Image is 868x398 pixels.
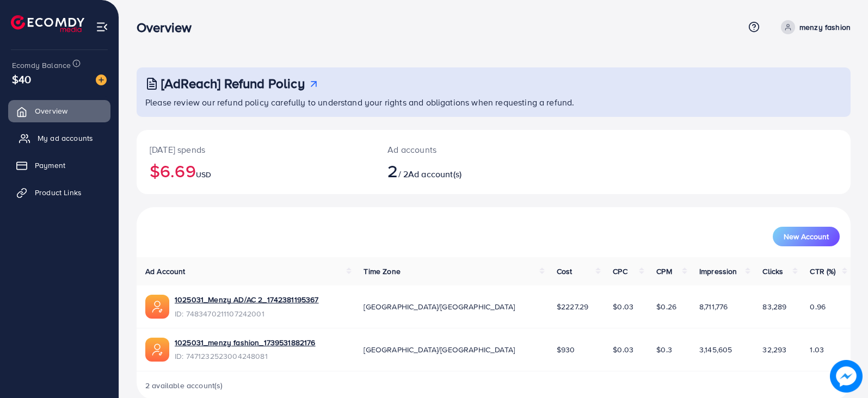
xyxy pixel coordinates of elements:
[96,21,108,33] img: menu
[38,133,93,144] span: My ad accounts
[762,266,783,277] span: Clicks
[175,351,316,362] span: ID: 7471232523004248081
[830,360,863,393] img: image
[557,301,588,312] span: $2227.29
[613,344,633,355] span: $0.03
[613,266,627,277] span: CPC
[773,227,840,246] button: New Account
[557,344,575,355] span: $930
[699,344,732,355] span: 3,145,605
[12,60,71,71] span: Ecomdy Balance
[364,266,400,277] span: Time Zone
[8,100,110,122] a: Overview
[699,266,737,277] span: Impression
[145,338,169,362] img: ic-ads-acc.e4c84228.svg
[810,301,826,312] span: 0.96
[656,344,672,355] span: $0.3
[145,380,223,391] span: 2 available account(s)
[8,127,110,149] a: My ad accounts
[762,301,786,312] span: 83,289
[8,154,110,176] a: Payment
[8,182,110,203] a: Product Links
[96,74,107,85] img: image
[145,295,169,319] img: ic-ads-acc.e4c84228.svg
[784,233,829,240] span: New Account
[145,96,844,109] p: Please review our refund policy carefully to understand your rights and obligations when requesti...
[557,266,572,277] span: Cost
[145,266,186,277] span: Ad Account
[196,169,211,180] span: USD
[364,301,515,312] span: [GEOGRAPHIC_DATA]/[GEOGRAPHIC_DATA]
[699,301,728,312] span: 8,711,776
[175,294,319,305] a: 1025031_Menzy AD/AC 2_1742381195367
[810,266,835,277] span: CTR (%)
[11,15,84,32] img: logo
[161,76,305,91] h3: [AdReach] Refund Policy
[35,160,65,171] span: Payment
[656,266,672,277] span: CPM
[408,168,461,180] span: Ad account(s)
[762,344,786,355] span: 32,293
[387,143,540,156] p: Ad accounts
[387,160,540,181] h2: / 2
[137,20,200,35] h3: Overview
[175,337,316,348] a: 1025031_menzy fashion_1739531882176
[387,158,398,183] span: 2
[613,301,633,312] span: $0.03
[777,20,851,34] a: menzy fashion
[175,308,319,319] span: ID: 7483470211107242001
[12,71,31,87] span: $40
[810,344,824,355] span: 1.03
[35,105,67,116] span: Overview
[364,344,515,355] span: [GEOGRAPHIC_DATA]/[GEOGRAPHIC_DATA]
[150,160,361,181] h2: $6.69
[150,143,361,156] p: [DATE] spends
[799,21,851,34] p: menzy fashion
[35,187,82,198] span: Product Links
[656,301,676,312] span: $0.26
